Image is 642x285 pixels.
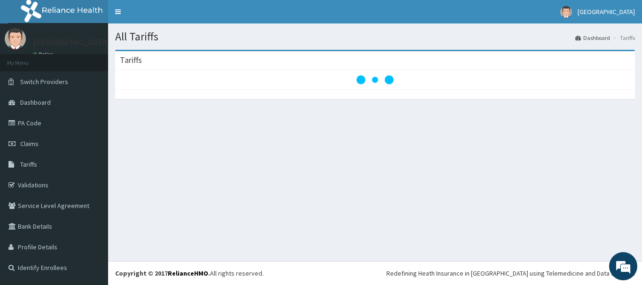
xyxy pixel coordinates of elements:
li: Tariffs [611,34,635,42]
img: User Image [5,28,26,49]
span: Dashboard [20,98,51,107]
h3: Tariffs [120,56,142,64]
p: [GEOGRAPHIC_DATA] [33,38,110,46]
h1: All Tariffs [115,31,635,43]
a: Dashboard [575,34,610,42]
strong: Copyright © 2017 . [115,269,210,277]
a: RelianceHMO [168,269,208,277]
span: Switch Providers [20,77,68,86]
span: Claims [20,139,39,148]
span: [GEOGRAPHIC_DATA] [578,8,635,16]
svg: audio-loading [356,61,394,99]
a: Online [33,51,55,58]
footer: All rights reserved. [108,261,642,285]
img: User Image [560,6,572,18]
div: Redefining Heath Insurance in [GEOGRAPHIC_DATA] using Telemedicine and Data Science! [386,269,635,278]
span: Tariffs [20,160,37,169]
